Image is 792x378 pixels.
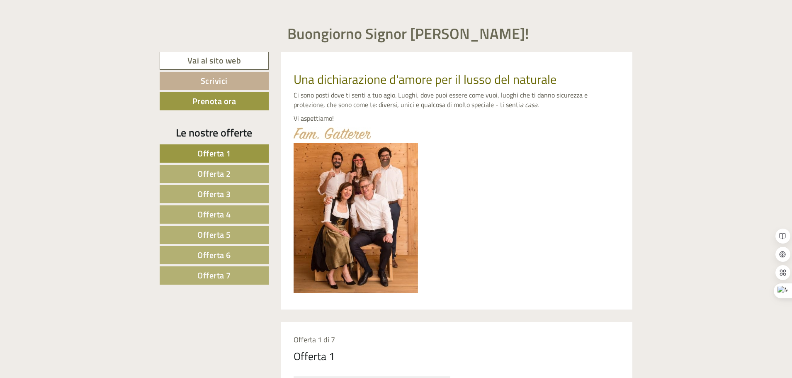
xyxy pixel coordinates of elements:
span: Offerta 6 [197,249,231,261]
a: Scrivici [160,72,269,90]
p: Ci sono posti dove ti senti a tuo agio. Luoghi, dove puoi essere come vuoi, luoghi che ti danno s... [294,90,620,110]
span: Offerta 4 [197,208,231,221]
em: casa [525,100,537,110]
a: Vai al sito web [160,52,269,70]
div: Offerta 1 [294,349,335,364]
div: Le nostre offerte [160,125,269,140]
span: Offerta 5 [197,228,231,241]
a: Prenota ora [160,92,269,110]
em: a [520,100,523,110]
span: Offerta 1 [197,147,231,160]
span: Offerta 1 di 7 [294,334,335,345]
p: Vi aspettiamo! [294,114,620,123]
span: Offerta 7 [197,269,231,282]
span: Una dichiarazione d'amore per il lusso del naturale [294,70,556,89]
img: image [294,143,418,293]
h1: Buongiorno Signor [PERSON_NAME]! [287,25,529,42]
span: Offerta 3 [197,188,231,200]
img: image [294,127,371,139]
span: Offerta 2 [197,167,231,180]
